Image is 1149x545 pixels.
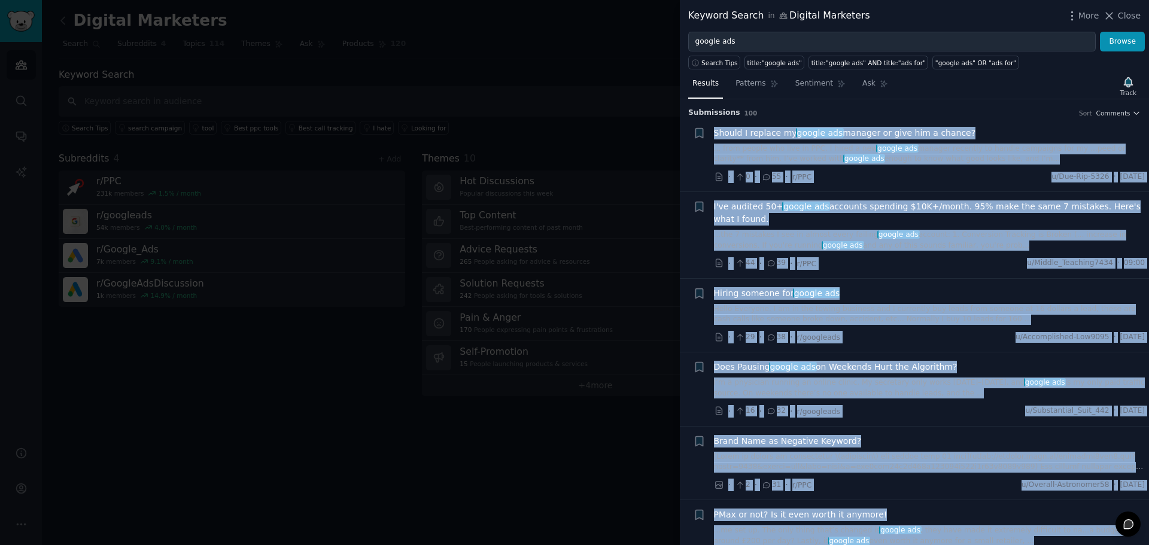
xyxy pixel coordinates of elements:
div: title:"google ads" AND title:"ads for" [811,59,926,67]
span: 2 [735,480,750,491]
span: · [1114,406,1116,416]
button: Comments [1096,109,1141,117]
span: u/Accomplished-Low9095 [1016,332,1110,343]
button: Track [1116,74,1141,99]
span: [DATE] [1120,172,1145,182]
div: Keyword Search Digital Marketers [688,8,870,23]
a: Hiring someone forgoogle ads [714,287,840,300]
button: Close [1103,10,1141,22]
span: · [790,257,792,270]
a: title:"google ads" AND title:"ads for" [808,56,928,69]
span: google ads [1024,378,1066,386]
span: Close [1118,10,1141,22]
a: "google ads" OR "ads for" [932,56,1019,69]
span: · [728,331,731,343]
span: · [759,257,762,270]
span: · [759,405,762,418]
span: u/Substantial_Suit_442 [1025,406,1109,416]
span: Does Pausing on Weekends Hurt the Algorithm? [714,361,957,373]
span: google ads [769,362,817,372]
span: google ads [843,154,886,163]
a: ...the 7 mistakes I see in almost every failinggoogle adsaccount: 1. Conversion Tracking is Broke... [714,230,1145,251]
span: 100 [744,109,758,117]
span: [DATE] [1120,406,1145,416]
button: Browse [1100,32,1145,52]
span: Should I replace my manager or give him a chance? [714,127,976,139]
span: google ads [879,526,922,534]
span: I've audited 50+ accounts spending $10K+/month. 95% make the same 7 mistakes. Here's what I found. [714,200,1145,226]
span: · [1117,258,1120,269]
span: 38 [766,332,786,343]
span: google ads [876,144,919,153]
span: r/PPC [797,260,817,268]
span: · [785,479,788,491]
button: More [1066,10,1099,22]
a: [Lorem ip dolors am consectetur \(adipiscin\) eli seddoe temp 01 inci](utlab://etdolor.magn.al/en... [714,452,1145,473]
span: · [790,405,792,418]
a: I’m a physician running an online clinic. My secretary only works [DATE]–[DATE], andgoogle adsis ... [714,377,1145,398]
span: 0 [735,172,750,182]
div: "google ads" OR "ads for" [935,59,1016,67]
div: title:"google ads" [747,59,802,67]
span: 44 [735,258,755,269]
span: google ads [822,241,864,249]
span: u/Middle_Teaching7434 [1027,258,1113,269]
span: · [728,257,731,270]
span: · [1114,332,1116,343]
span: · [728,479,731,491]
span: 09:00 [1124,258,1145,269]
span: · [728,170,731,183]
span: Patterns [735,78,765,89]
span: 29 [735,332,755,343]
a: ... from people who live in PPC. I hired a newgoogle adsmanager recently to handle campaigns for ... [714,144,1145,165]
span: Submission s [688,108,740,118]
span: r/googleads [797,333,840,342]
span: Sentiment [795,78,833,89]
a: Ask [858,74,892,99]
span: 32 [766,406,786,416]
span: · [1114,480,1116,491]
div: Sort [1079,109,1092,117]
span: 31 [761,480,781,491]
span: · [759,331,762,343]
span: Ask [862,78,876,89]
span: 39 [766,258,786,269]
a: Hello Everyone. I am in the towing business and I currently buy leads from someone at 16 dollars ... [714,304,1145,325]
a: Brand Name as Negative Keyword? [714,435,862,447]
span: 55 [761,172,781,182]
span: · [785,170,788,183]
span: · [728,405,731,418]
span: · [755,479,757,491]
a: Patterns [731,74,782,99]
span: · [755,170,757,183]
input: Try a keyword related to your business [688,32,1096,52]
a: title:"google ads" [744,56,804,69]
a: I've audited 50+google adsaccounts spending $10K+/month. 95% make the same 7 mistakes. Here's wha... [714,200,1145,226]
a: Results [688,74,723,99]
button: Search Tips [688,56,740,69]
span: Search Tips [701,59,738,67]
span: google ads [793,288,841,298]
a: Sentiment [791,74,850,99]
span: u/Overall-Astronomer58 [1022,480,1110,491]
a: PMax or not? Is it even worth it anymore! [714,509,887,521]
span: in [768,11,774,22]
span: · [1114,172,1116,182]
span: [DATE] [1120,332,1145,343]
a: Does Pausinggoogle adson Weekends Hurt the Algorithm? [714,361,957,373]
span: google ads [877,230,920,239]
span: · [790,331,792,343]
a: Should I replace mygoogle adsmanager or give him a chance? [714,127,976,139]
div: Track [1120,89,1136,97]
span: [DATE] [1120,480,1145,491]
span: Comments [1096,109,1130,117]
span: 16 [735,406,755,416]
span: r/googleads [797,407,840,416]
span: Results [692,78,719,89]
span: Hiring someone for [714,287,840,300]
span: u/Due-Rip-5326 [1051,172,1109,182]
span: r/PPC [792,481,812,489]
span: google ads [796,128,844,138]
